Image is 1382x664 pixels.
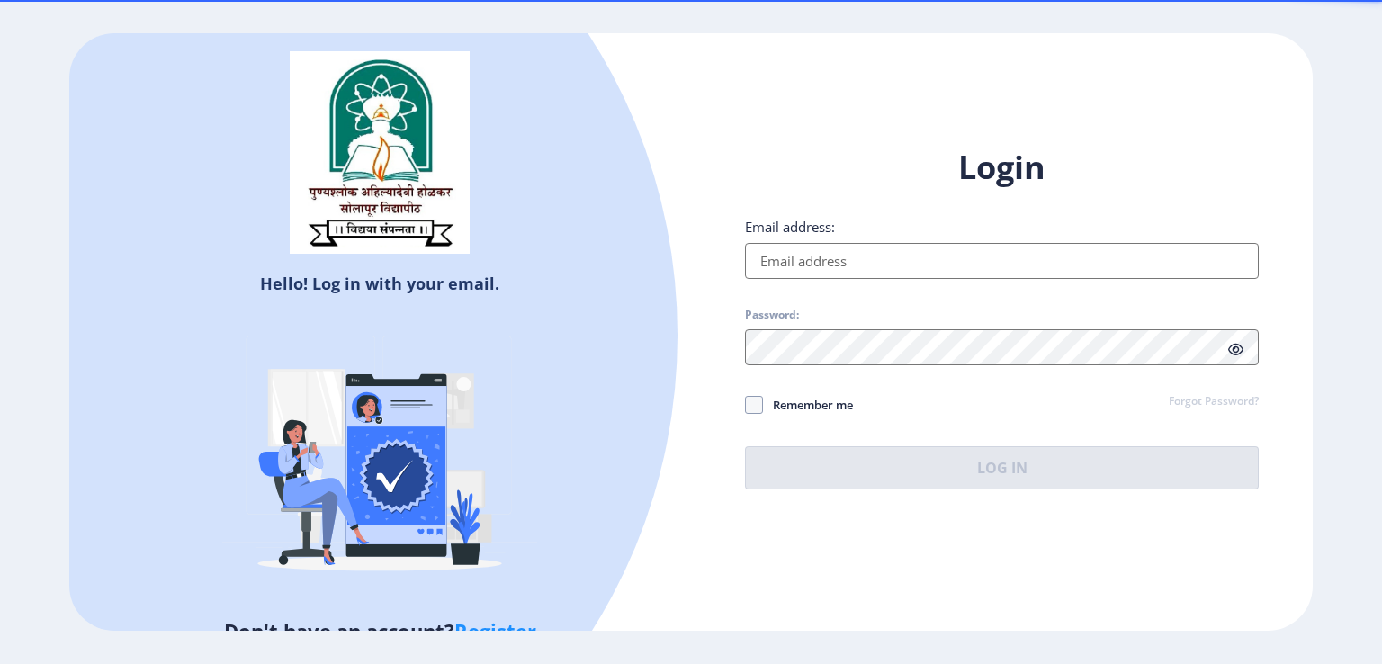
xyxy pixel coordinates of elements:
[745,146,1259,189] h1: Login
[222,301,537,616] img: Verified-rafiki.svg
[1169,394,1259,410] a: Forgot Password?
[745,308,799,322] label: Password:
[83,616,678,645] h5: Don't have an account?
[745,218,835,236] label: Email address:
[745,243,1259,279] input: Email address
[454,617,536,644] a: Register
[290,51,470,255] img: sulogo.png
[763,394,853,416] span: Remember me
[745,446,1259,489] button: Log In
